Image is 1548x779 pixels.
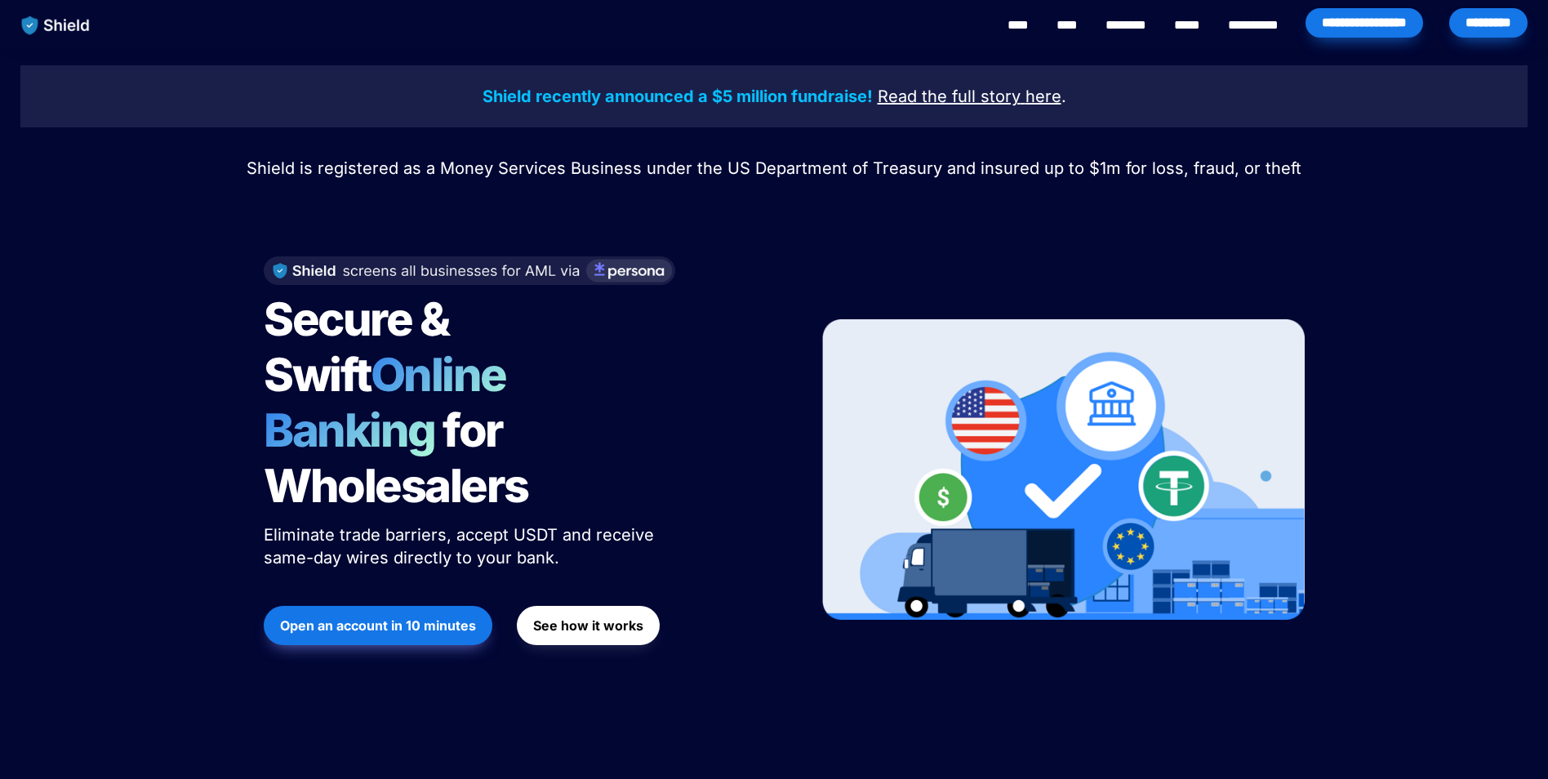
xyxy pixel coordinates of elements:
[264,606,492,645] button: Open an account in 10 minutes
[1025,87,1061,106] u: here
[517,606,660,645] button: See how it works
[878,87,1021,106] u: Read the full story
[533,617,643,634] strong: See how it works
[264,347,523,458] span: Online Banking
[1025,89,1061,105] a: here
[483,87,873,106] strong: Shield recently announced a $5 million fundraise!
[280,617,476,634] strong: Open an account in 10 minutes
[264,403,528,514] span: for Wholesalers
[264,598,492,653] a: Open an account in 10 minutes
[247,158,1301,178] span: Shield is registered as a Money Services Business under the US Department of Treasury and insured...
[14,8,98,42] img: website logo
[264,525,659,568] span: Eliminate trade barriers, accept USDT and receive same-day wires directly to your bank.
[517,598,660,653] a: See how it works
[878,89,1021,105] a: Read the full story
[1061,87,1066,106] span: .
[264,292,456,403] span: Secure & Swift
